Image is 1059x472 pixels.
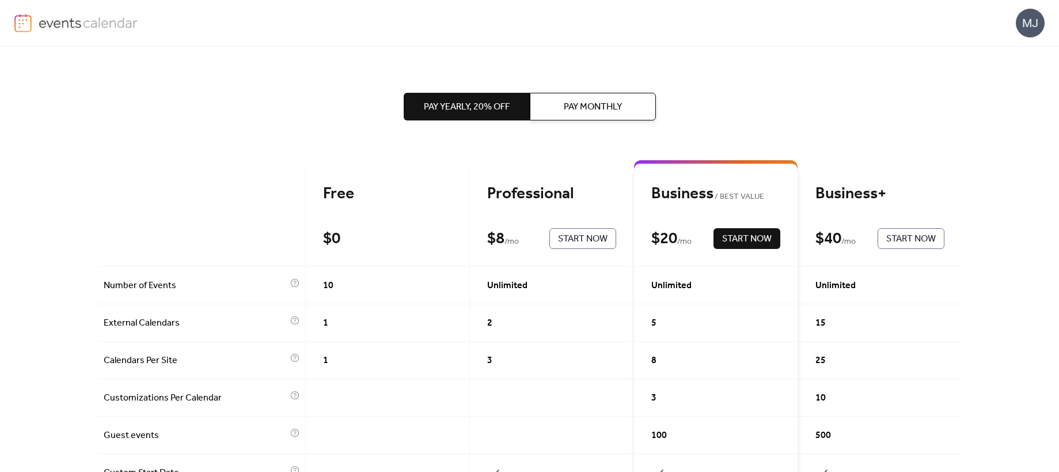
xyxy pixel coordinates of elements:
span: 10 [323,279,333,293]
span: / mo [504,235,519,249]
div: MJ [1016,9,1045,37]
button: Pay Monthly [530,93,656,120]
img: logo-type [39,14,138,31]
div: $ 0 [323,229,340,249]
span: Guest events [104,429,287,443]
span: Calendars Per Site [104,354,287,368]
span: Start Now [722,232,772,246]
span: / mo [841,235,856,249]
span: Pay Yearly, 20% off [424,100,510,114]
span: 3 [487,354,492,368]
span: 2 [487,316,492,330]
span: 10 [815,391,826,405]
button: Start Now [549,228,616,249]
span: 25 [815,354,826,368]
div: $ 8 [487,229,504,249]
span: 1 [323,316,328,330]
div: Business+ [815,184,944,204]
img: logo [14,14,32,32]
button: Pay Yearly, 20% off [404,93,530,120]
span: Number of Events [104,279,287,293]
span: Customizations Per Calendar [104,391,287,405]
div: Professional [487,184,616,204]
div: $ 40 [815,229,841,249]
span: 1 [323,354,328,368]
div: Free [323,184,452,204]
span: Unlimited [651,279,692,293]
span: Unlimited [487,279,527,293]
span: 100 [651,429,667,443]
span: 15 [815,316,826,330]
span: / mo [677,235,692,249]
span: 5 [651,316,656,330]
span: 3 [651,391,656,405]
span: 500 [815,429,831,443]
span: Start Now [558,232,608,246]
button: Start Now [878,228,944,249]
span: External Calendars [104,316,287,330]
div: Business [651,184,780,204]
span: 8 [651,354,656,368]
span: Pay Monthly [564,100,622,114]
button: Start Now [713,228,780,249]
span: Start Now [886,232,936,246]
span: BEST VALUE [713,190,765,204]
div: $ 20 [651,229,677,249]
span: Unlimited [815,279,856,293]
